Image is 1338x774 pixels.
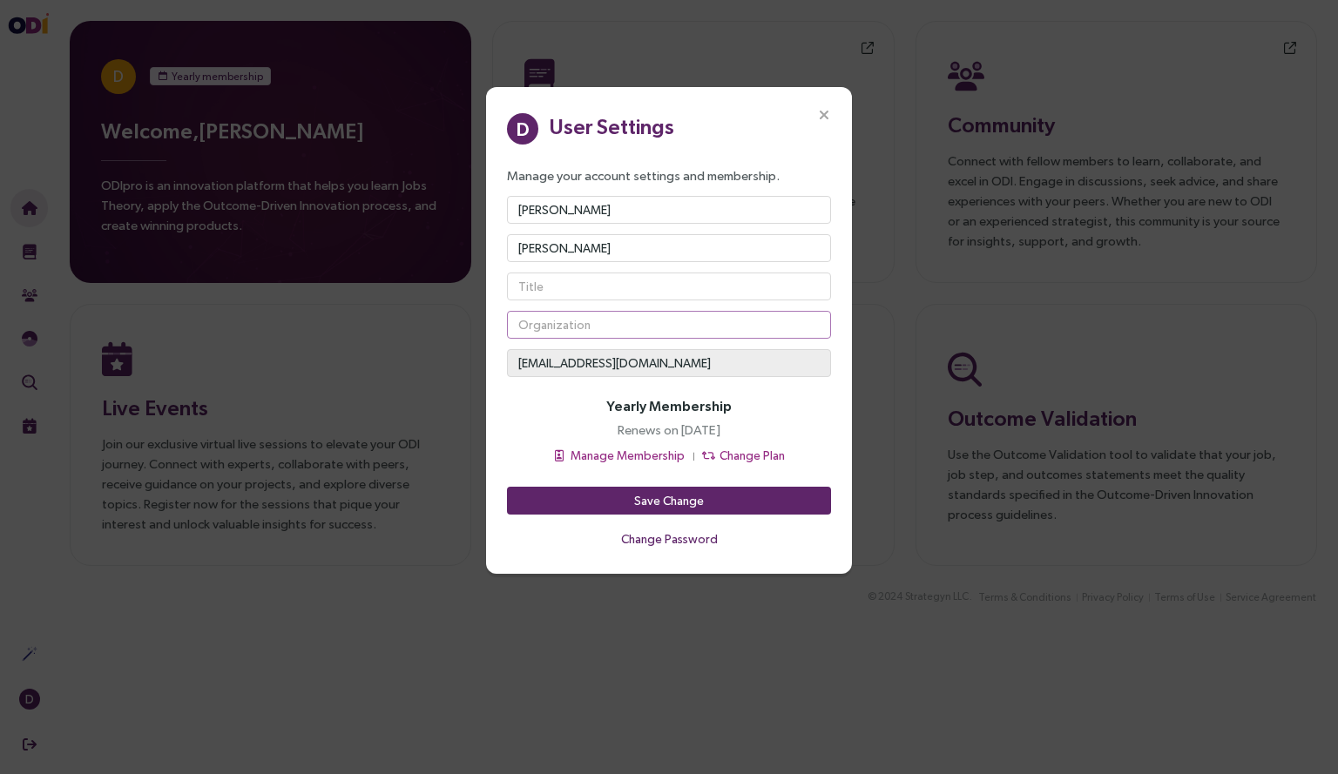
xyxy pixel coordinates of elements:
button: Close [796,87,852,143]
span: Change Plan [720,446,785,465]
input: Last Name [507,234,831,262]
div: User Settings [549,111,674,142]
input: Title [507,273,831,300]
button: Manage Membership [552,445,686,466]
p: Renews on [DATE] [618,420,720,440]
button: Change Password [507,525,831,553]
button: Change Plan [701,445,786,466]
span: Save Change [634,491,704,510]
h4: Yearly Membership [606,398,732,414]
span: D [516,113,530,145]
span: Manage Membership [571,446,685,465]
span: Change Password [621,529,718,549]
button: Save Change [507,487,831,515]
input: First Name [507,196,831,224]
p: Manage your account settings and membership. [507,165,831,185]
input: Organization [507,311,831,339]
